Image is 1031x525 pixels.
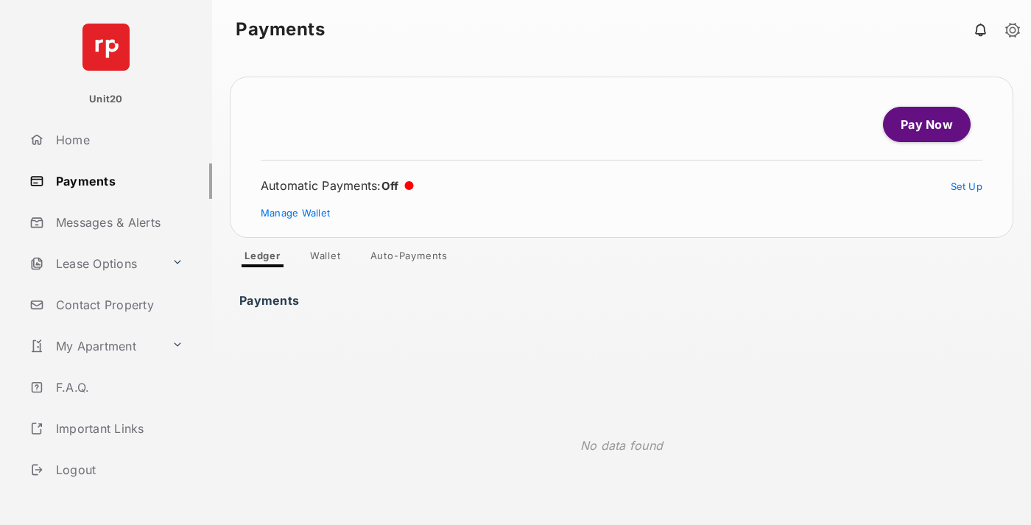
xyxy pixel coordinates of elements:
[24,452,212,487] a: Logout
[24,122,212,158] a: Home
[233,250,292,267] a: Ledger
[236,21,325,38] strong: Payments
[24,163,212,199] a: Payments
[24,370,212,405] a: F.A.Q.
[24,205,212,240] a: Messages & Alerts
[261,178,414,193] div: Automatic Payments :
[261,207,330,219] a: Manage Wallet
[580,437,663,454] p: No data found
[24,287,212,323] a: Contact Property
[24,411,189,446] a: Important Links
[24,246,166,281] a: Lease Options
[359,250,460,267] a: Auto-Payments
[239,294,303,300] h3: Payments
[298,250,353,267] a: Wallet
[24,328,166,364] a: My Apartment
[951,180,983,192] a: Set Up
[381,179,399,193] span: Off
[89,92,123,107] p: Unit20
[82,24,130,71] img: svg+xml;base64,PHN2ZyB4bWxucz0iaHR0cDovL3d3dy53My5vcmcvMjAwMC9zdmciIHdpZHRoPSI2NCIgaGVpZ2h0PSI2NC...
